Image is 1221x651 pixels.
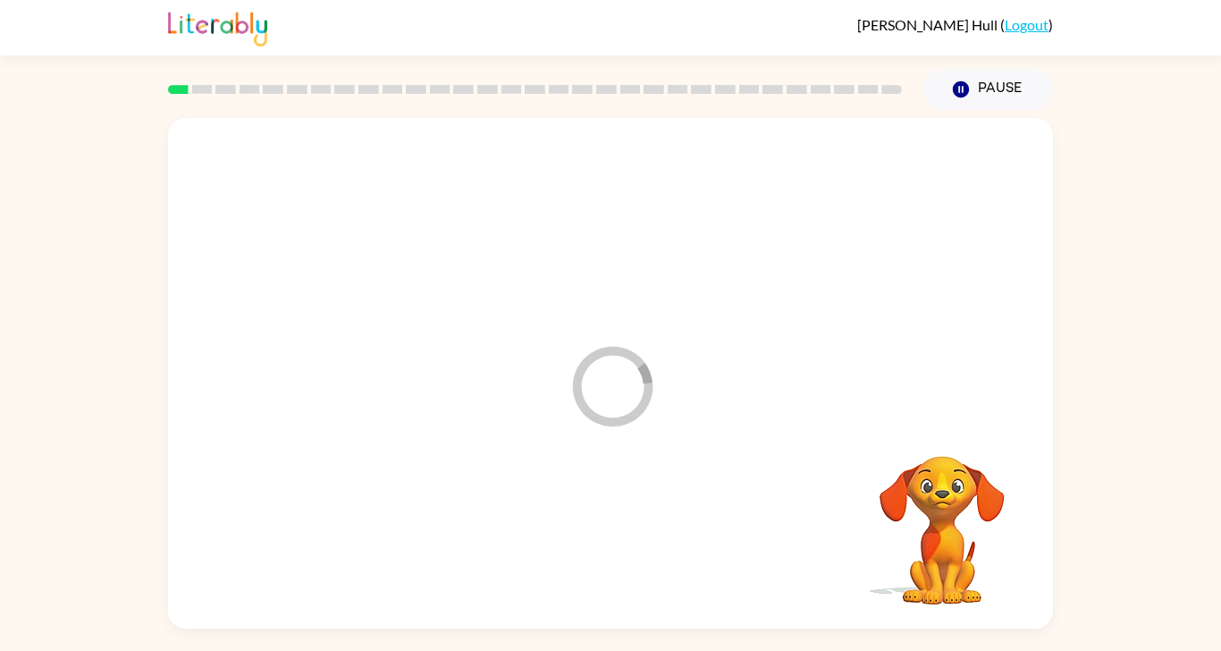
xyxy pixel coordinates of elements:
button: Pause [923,69,1053,110]
img: Literably [168,7,267,46]
span: [PERSON_NAME] Hull [857,16,1000,33]
video: Your browser must support playing .mp4 files to use Literably. Please try using another browser. [853,428,1032,607]
div: ( ) [857,16,1053,33]
a: Logout [1005,16,1048,33]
